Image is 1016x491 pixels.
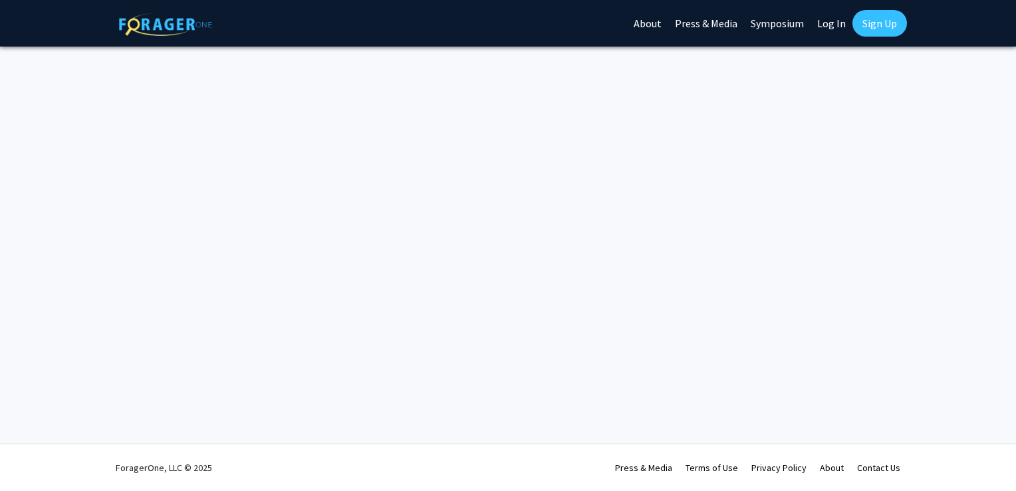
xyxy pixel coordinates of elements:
[119,13,212,36] img: ForagerOne Logo
[852,10,907,37] a: Sign Up
[116,444,212,491] div: ForagerOne, LLC © 2025
[857,462,900,474] a: Contact Us
[686,462,738,474] a: Terms of Use
[751,462,807,474] a: Privacy Policy
[615,462,672,474] a: Press & Media
[820,462,844,474] a: About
